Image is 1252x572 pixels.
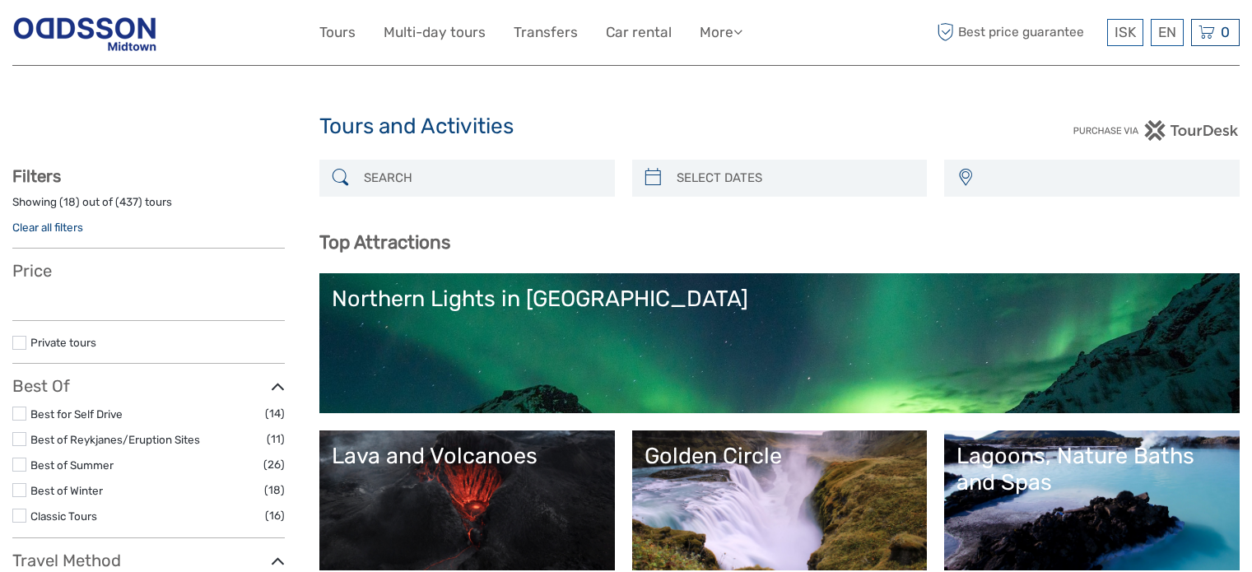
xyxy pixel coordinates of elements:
a: More [700,21,742,44]
span: (18) [264,481,285,500]
h3: Best Of [12,376,285,396]
div: EN [1151,19,1184,46]
a: Lava and Volcanoes [332,443,603,558]
span: (26) [263,455,285,474]
input: SELECT DATES [670,164,919,193]
strong: Filters [12,166,61,186]
a: Private tours [30,336,96,349]
span: 0 [1218,24,1232,40]
span: (14) [265,404,285,423]
span: (11) [267,430,285,449]
a: Northern Lights in [GEOGRAPHIC_DATA] [332,286,1227,401]
span: (16) [265,506,285,525]
a: Tours [319,21,356,44]
a: Multi-day tours [384,21,486,44]
b: Top Attractions [319,231,450,253]
div: Lava and Volcanoes [332,443,603,469]
a: Car rental [606,21,672,44]
a: Best of Summer [30,458,114,472]
a: Golden Circle [645,443,915,558]
a: Lagoons, Nature Baths and Spas [956,443,1227,558]
h1: Tours and Activities [319,114,933,140]
a: Transfers [514,21,578,44]
a: Best for Self Drive [30,407,123,421]
label: 437 [119,194,138,210]
div: Golden Circle [645,443,915,469]
span: Best price guarantee [933,19,1103,46]
a: Best of Winter [30,484,103,497]
a: Clear all filters [12,221,83,234]
h3: Price [12,261,285,281]
span: ISK [1115,24,1136,40]
h3: Travel Method [12,551,285,570]
div: Lagoons, Nature Baths and Spas [956,443,1227,496]
div: Showing ( ) out of ( ) tours [12,194,285,220]
input: SEARCH [357,164,607,193]
img: Reykjavik Residence [12,12,157,53]
div: Northern Lights in [GEOGRAPHIC_DATA] [332,286,1227,312]
a: Classic Tours [30,509,97,523]
img: PurchaseViaTourDesk.png [1073,120,1240,141]
a: Best of Reykjanes/Eruption Sites [30,433,200,446]
label: 18 [63,194,76,210]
